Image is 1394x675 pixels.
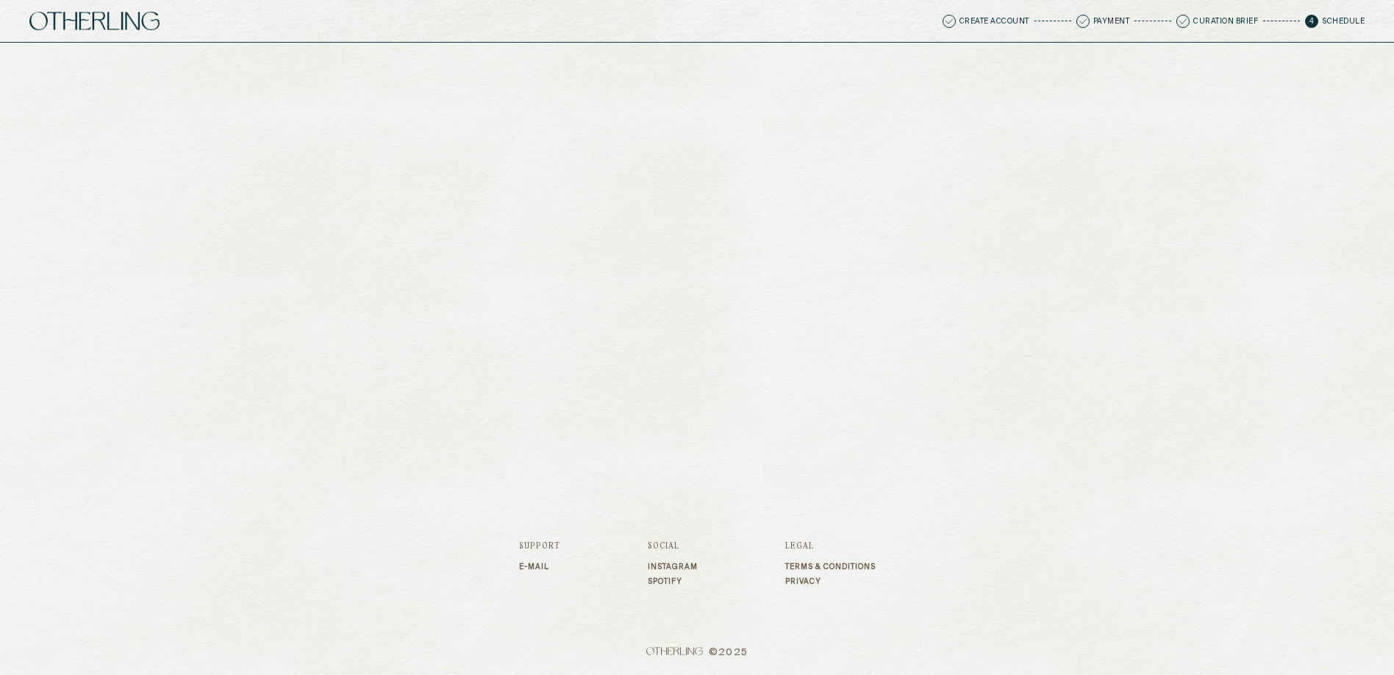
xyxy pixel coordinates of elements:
[785,577,876,586] a: Privacy
[519,647,876,659] span: © 2025
[785,542,876,551] h3: Legal
[1093,18,1130,25] p: Payment
[1193,18,1258,25] p: Curation Brief
[1305,15,1318,28] span: 4
[29,12,160,29] img: logo
[1322,18,1365,25] p: Schedule
[648,542,698,551] h3: Social
[648,562,698,571] a: Instagram
[785,562,876,571] a: Terms & Conditions
[648,577,698,586] a: Spotify
[519,562,560,571] a: E-mail
[519,542,560,551] h3: Support
[959,18,1029,25] p: Create Account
